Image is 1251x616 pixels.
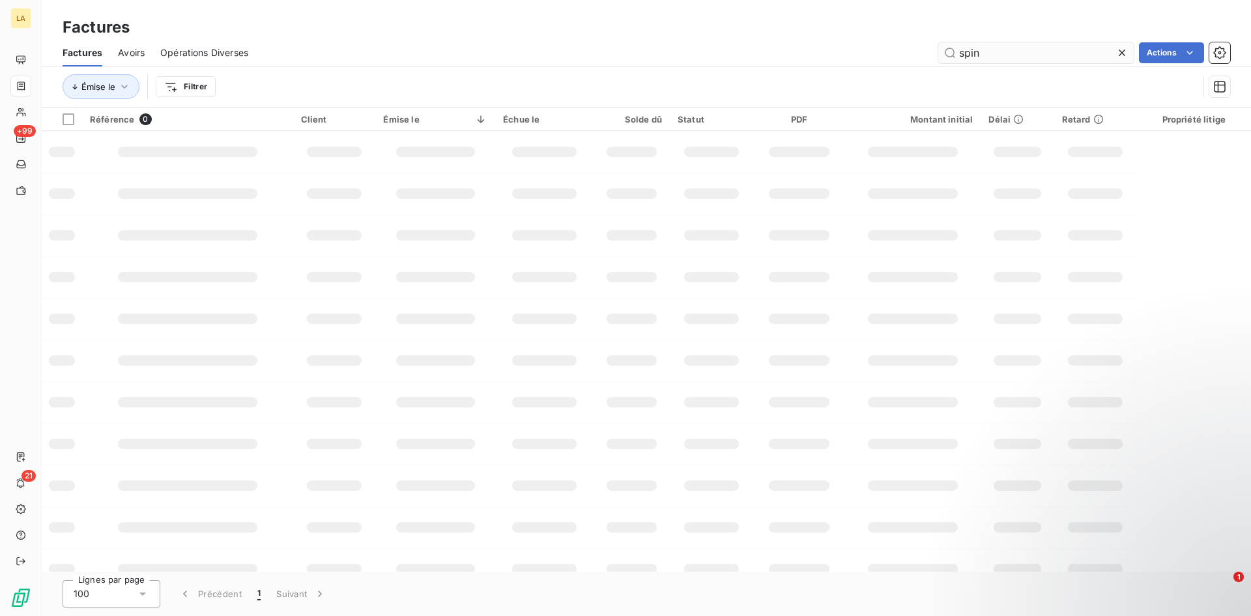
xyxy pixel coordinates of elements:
span: Opérations Diverses [160,46,248,59]
button: Filtrer [156,76,216,97]
div: Échue le [503,114,585,125]
div: LA [10,8,31,29]
div: Propriété litige [1145,114,1243,125]
span: Émise le [81,81,115,92]
iframe: Intercom notifications message [990,490,1251,581]
img: Logo LeanPay [10,587,31,608]
input: Rechercher [938,42,1134,63]
span: 100 [74,587,89,600]
span: +99 [14,125,36,137]
span: 0 [139,113,151,125]
button: 1 [250,580,268,608]
button: Suivant [268,580,334,608]
div: Client [301,114,368,125]
span: Factures [63,46,102,59]
div: Solde dû [601,114,662,125]
div: Émise le [383,114,487,125]
div: PDF [761,114,837,125]
span: 1 [257,587,261,600]
button: Émise le [63,74,139,99]
h3: Factures [63,16,130,39]
span: 21 [22,470,36,482]
span: Avoirs [118,46,145,59]
div: Retard [1062,114,1129,125]
button: Actions [1139,42,1204,63]
div: Montant initial [853,114,973,125]
div: Délai [988,114,1046,125]
span: 1 [1233,572,1244,582]
div: Statut [678,114,745,125]
button: Précédent [171,580,250,608]
span: Référence [90,114,134,125]
iframe: Intercom live chat [1207,572,1238,603]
